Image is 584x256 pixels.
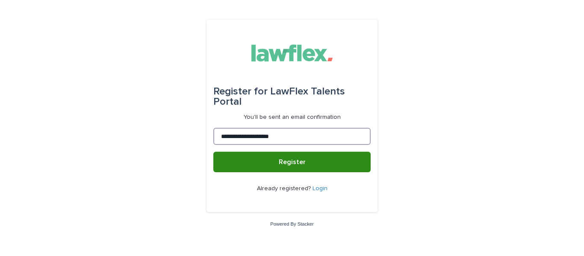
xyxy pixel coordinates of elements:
button: Register [213,152,371,172]
a: Powered By Stacker [270,221,313,227]
a: Login [313,185,327,191]
img: Gnvw4qrBSHOAfo8VMhG6 [244,40,340,66]
span: Already registered? [257,185,313,191]
span: Register for [213,86,268,97]
div: LawFlex Talents Portal [213,79,371,114]
p: You'll be sent an email confirmation [244,114,341,121]
span: Register [279,159,306,165]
